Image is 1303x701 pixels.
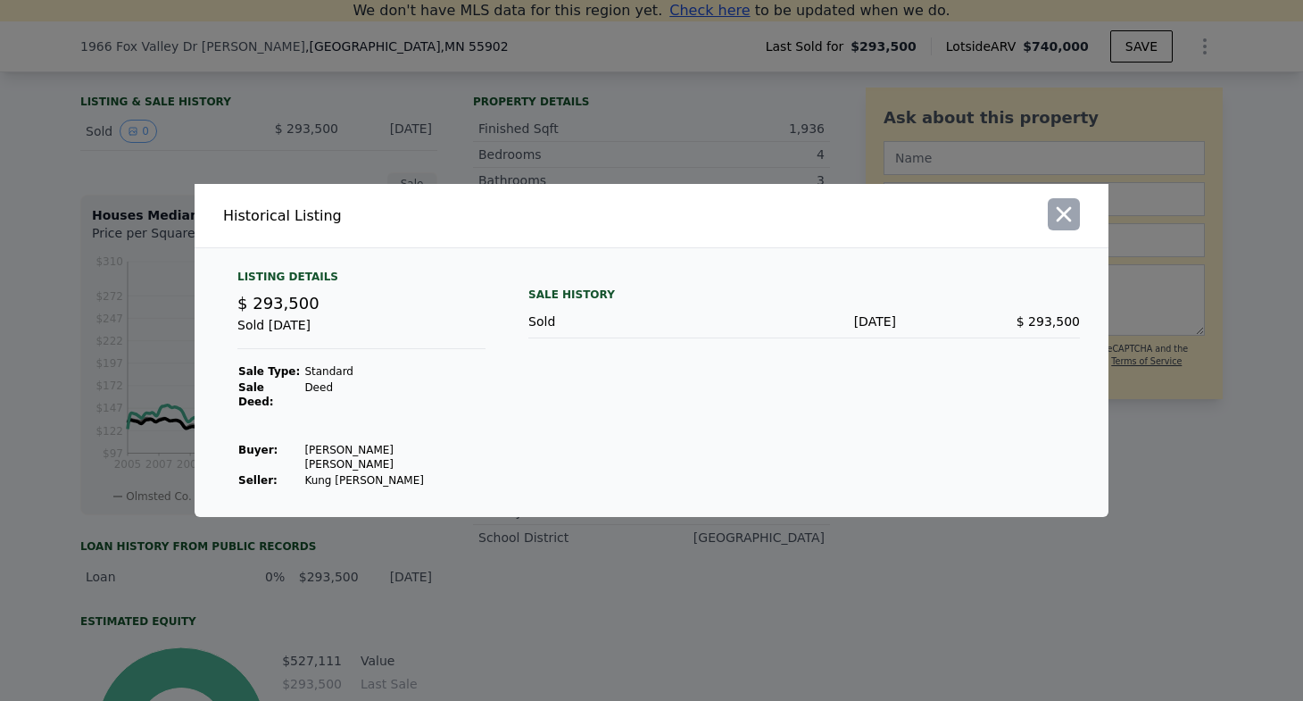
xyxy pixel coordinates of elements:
td: [PERSON_NAME] [PERSON_NAME] [303,442,486,472]
div: [DATE] [712,313,896,330]
strong: Seller : [238,474,278,487]
div: Sold [528,313,712,330]
strong: Buyer : [238,444,278,456]
span: $ 293,500 [1017,314,1080,329]
div: Listing Details [237,270,486,291]
div: Sale History [528,284,1080,305]
td: Standard [303,363,486,380]
span: $ 293,500 [237,294,320,313]
div: Historical Listing [223,205,644,227]
div: Sold [DATE] [237,316,486,349]
strong: Sale Type: [238,365,300,378]
td: Kung [PERSON_NAME] [303,472,486,488]
td: Deed [303,380,486,410]
strong: Sale Deed: [238,381,274,408]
